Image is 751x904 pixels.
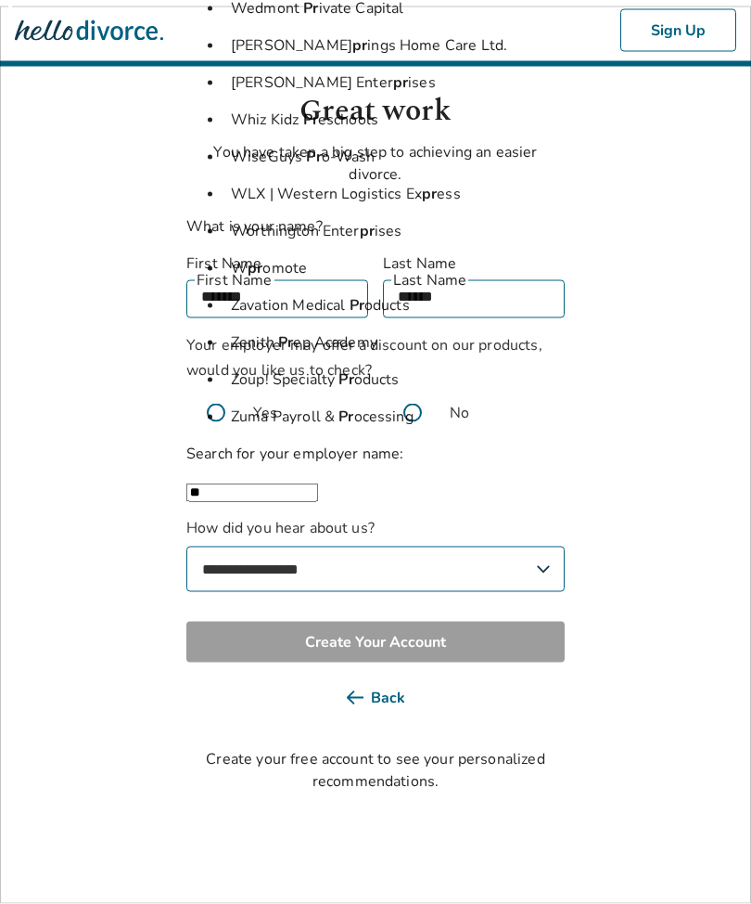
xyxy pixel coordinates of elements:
[15,12,163,49] img: Hello Divorce Logo
[335,369,353,390] strong: Pr
[223,398,565,435] li: Zuma Payroll & ocessing
[620,9,736,52] button: Sign Up
[223,361,565,398] li: Zoup! Specialty oducts
[223,287,565,324] li: Zavation Medical oducts
[299,110,317,130] strong: Pr
[360,221,375,241] strong: pr
[274,332,293,353] strong: Pr
[248,258,262,278] strong: pr
[186,517,565,592] label: How did you hear about us?
[345,295,363,316] strong: Pr
[223,138,565,175] li: WiseGuys o-Wash
[223,64,565,101] li: [PERSON_NAME] Enter ises
[223,101,565,138] li: Whiz Kidz eschools
[302,147,321,167] strong: Pr
[335,407,353,427] strong: Pr
[352,35,367,56] strong: pr
[393,72,408,93] strong: pr
[223,250,565,287] li: W omote
[186,547,565,592] select: How did you hear about us?
[186,622,565,663] button: Create Your Account
[186,444,404,464] label: Search for your employer name:
[223,324,565,361] li: Zenith ep Academy
[186,748,565,793] div: Create your free account to see your personalized recommendations.
[223,213,565,250] li: Worthington Enter ises
[223,27,565,64] li: [PERSON_NAME] ings Home Care Ltd.
[658,815,751,904] iframe: Chat Widget
[186,678,565,718] button: Back
[422,184,437,204] strong: pr
[223,175,565,213] li: WLX | Western Logistics Ex ess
